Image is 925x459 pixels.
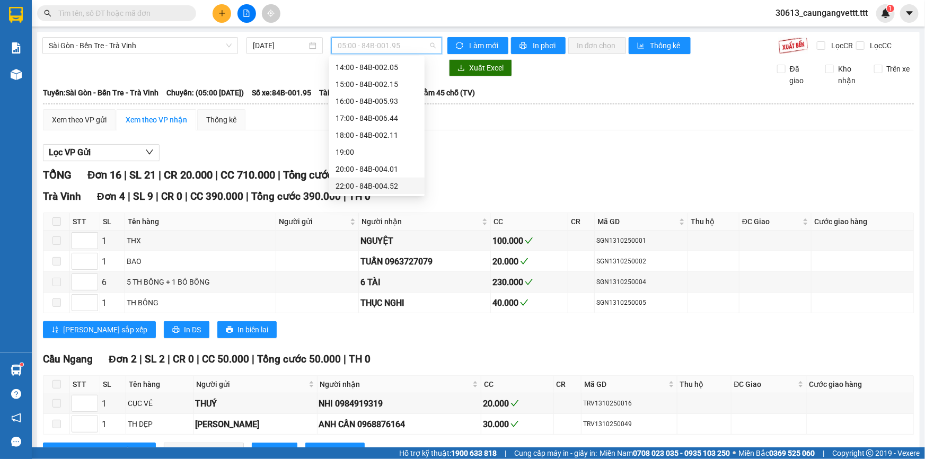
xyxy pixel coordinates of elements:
div: 1 [102,255,123,268]
span: | [197,353,199,365]
div: TUẤN 0963727079 [360,255,489,268]
div: 14:00 - 84B-002.05 [336,61,418,73]
span: printer [519,42,528,50]
span: plus [218,10,226,17]
button: plus [213,4,231,23]
span: Đơn 2 [109,353,137,365]
th: CR [554,376,582,393]
span: [PERSON_NAME] sắp xếp [63,324,147,336]
td: SGN1310250001 [595,231,688,251]
span: message [11,437,21,447]
span: file-add [243,10,250,17]
span: sync [456,42,465,50]
span: copyright [866,449,874,457]
span: Thống kê [650,40,682,51]
div: Xem theo VP nhận [126,114,187,126]
div: TH DẸP [128,418,191,430]
button: syncLàm mới [447,37,508,54]
div: SGN1310250005 [596,298,686,308]
span: download [457,64,465,73]
span: | [128,190,130,202]
div: 40.000 [492,296,566,310]
span: caret-down [905,8,914,18]
span: Cầu Ngang [43,353,93,365]
strong: 0369 525 060 [769,449,815,457]
td: SGN1310250005 [595,293,688,313]
span: check [510,399,519,408]
div: 19:00 [336,146,418,158]
span: In phơi [533,40,557,51]
span: check [525,278,533,286]
sup: 1 [887,5,894,12]
span: | [124,169,127,181]
span: bar-chart [637,42,646,50]
div: SGN1310250001 [596,236,686,246]
img: icon-new-feature [881,8,891,18]
th: Cước giao hàng [812,213,914,231]
sup: 1 [20,363,23,366]
button: bar-chartThống kê [629,37,691,54]
span: 1 [888,5,892,12]
button: aim [262,4,280,23]
div: TH BÔNG [127,297,274,308]
div: TRV1310250049 [583,419,675,429]
button: printerIn DS [164,321,209,338]
th: Thu hộ [677,376,732,393]
th: STT [70,213,100,231]
div: 17:00 - 84B-006.44 [336,112,418,124]
span: aim [267,10,275,17]
img: 9k= [778,37,808,54]
div: 6 TÀI [360,276,489,289]
span: SL 2 [145,353,165,365]
div: Thống kê [206,114,236,126]
div: [PERSON_NAME] [196,418,315,431]
span: | [343,190,346,202]
th: CR [568,213,595,231]
span: check [525,236,533,245]
div: 30.000 [483,418,552,431]
b: Tuyến: Sài Gòn - Bến Tre - Trà Vinh [43,89,158,97]
span: Miền Nam [600,447,730,459]
button: In đơn chọn [568,37,626,54]
div: THUÝ [196,397,315,410]
th: SL [100,213,125,231]
span: down [145,148,154,156]
th: Cước giao hàng [807,376,914,393]
span: | [252,353,254,365]
th: Thu hộ [688,213,739,231]
div: 100.000 [492,234,566,248]
span: 30613_caungangvettt.ttt [767,6,876,20]
div: CỤC VÉ [128,398,191,409]
span: search [44,10,51,17]
span: CR 0 [161,190,182,202]
span: Người nhận [320,378,471,390]
button: printerIn biên lai [217,321,277,338]
input: 13/10/2025 [253,40,307,51]
span: | [158,169,161,181]
span: check [510,420,519,428]
span: Tổng cước 730.000 [283,169,374,181]
span: [PERSON_NAME] sắp xếp [63,445,147,457]
span: Người nhận [362,216,480,227]
th: STT [70,376,100,393]
div: 1 [102,234,123,248]
span: CC 50.000 [202,353,249,365]
span: Hỗ trợ kỹ thuật: [399,447,497,459]
div: THX [127,235,274,246]
div: 1 [102,397,124,410]
input: Tìm tên, số ĐT hoặc mã đơn [58,7,183,19]
span: printer [314,447,321,456]
button: caret-down [900,4,919,23]
span: Kho nhận [834,63,866,86]
th: CC [491,213,568,231]
span: Lọc CC [866,40,894,51]
span: check [520,298,528,307]
div: SGN1310250002 [596,257,686,267]
span: | [823,447,824,459]
div: 16:00 - 84B-005.93 [336,95,418,107]
button: file-add [237,4,256,23]
span: Đã giao [786,63,817,86]
td: TRV1310250016 [582,393,677,414]
span: | [246,190,249,202]
span: | [278,169,280,181]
